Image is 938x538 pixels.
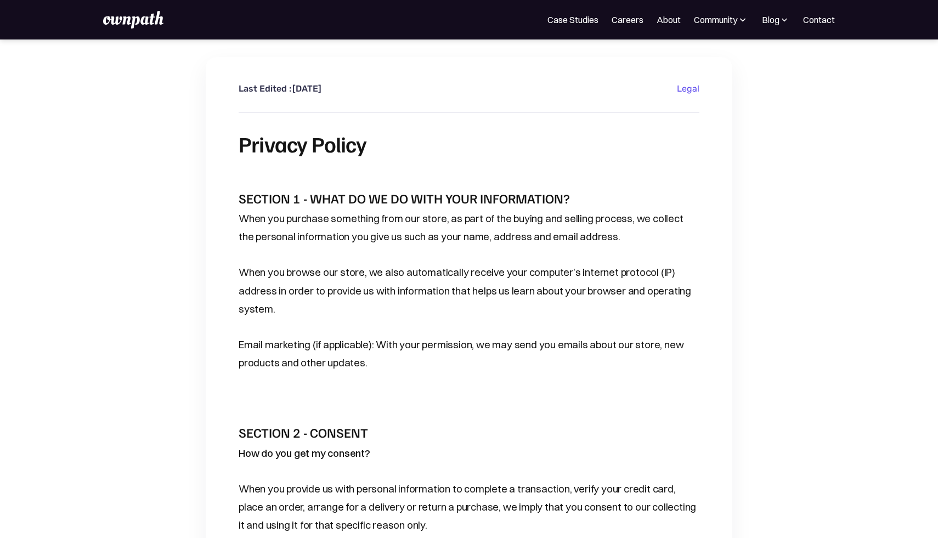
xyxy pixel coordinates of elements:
[292,83,321,94] div: [DATE]
[239,263,699,318] p: When you browse our store, we also automatically receive your computer’s internet protocol (IP) a...
[657,13,681,26] a: About
[239,425,699,439] h4: SECTION 2 - CONSENT
[762,13,779,26] div: Blog
[547,13,598,26] a: Case Studies
[239,209,699,246] p: When you purchase something from our store, as part of the buying and selling process, we collect...
[239,131,699,157] h1: Privacy Policy
[239,83,291,94] div: Last Edited :
[803,13,835,26] a: Contact
[239,447,370,460] strong: How do you get my consent?
[612,13,643,26] a: Careers
[239,336,699,372] p: Email marketing (if applicable): With your permission, we may send you emails about our store, ne...
[239,480,699,534] p: When you provide us with personal information to complete a transaction, verify your credit card,...
[677,83,699,95] a: Legal
[239,389,699,407] p: ‍
[694,13,748,26] div: Community
[761,13,790,26] div: Blog
[694,13,737,26] div: Community
[239,191,699,205] h4: SECTION 1 - WHAT DO WE DO WITH YOUR INFORMATION?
